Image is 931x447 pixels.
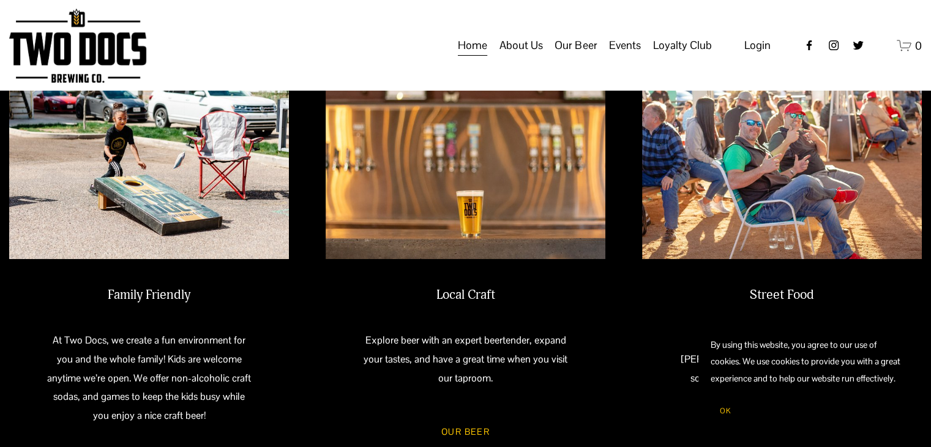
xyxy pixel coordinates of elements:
p: Explore beer with an expert beertender, expand your tastes, and have a great time when you visit ... [361,331,570,388]
span: Our Beer [555,35,597,56]
a: twitter-unauth [852,39,864,51]
a: Facebook [803,39,815,51]
img: A girl playing cornhole outdoors on a sunny day, with parked cars and a building in the backgroun... [9,49,289,260]
span: OK [720,406,731,416]
p: Enjoy our unique eats provided by [PERSON_NAME]’s best food trucks. Check our socials or the cale... [677,331,887,407]
span: About Us [499,35,543,56]
a: Login [744,35,771,56]
h2: Local Craft [361,287,570,304]
span: 0 [915,39,922,53]
h2: Street Food [677,287,887,304]
a: folder dropdown [653,34,712,57]
a: folder dropdown [609,34,641,57]
a: Home [458,34,487,57]
a: folder dropdown [499,34,543,57]
p: By using this website, you agree to our use of cookies. We use cookies to provide you with a grea... [711,337,907,387]
span: Events [609,35,641,56]
img: A glass of beer with the logo of Two Docs Brewing Company, placed on a bar counter with a blurred... [326,49,605,260]
p: At Two Docs, we create a fun environment for you and the whole family! Kids are welcome anytime w... [44,331,254,426]
h2: Family Friendly [44,287,254,304]
img: People sitting and socializing outdoors at a festival or event in the late afternoon, with some p... [642,49,922,260]
span: Login [744,38,771,52]
img: Two Docs Brewing Co. [9,9,146,83]
button: OK [711,399,740,423]
a: instagram-unauth [828,39,840,51]
a: folder dropdown [555,34,597,57]
section: Cookie banner [698,325,919,435]
span: Loyalty Club [653,35,712,56]
a: 0 items in cart [897,38,922,53]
